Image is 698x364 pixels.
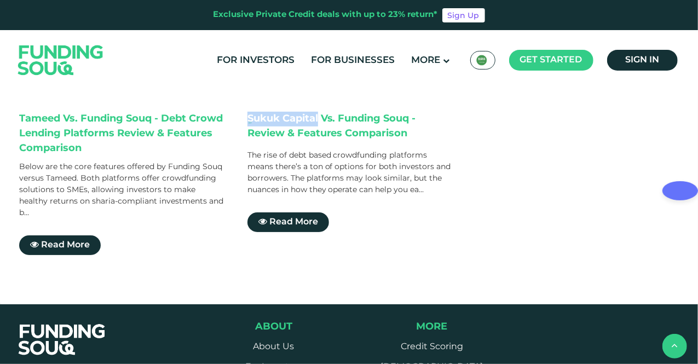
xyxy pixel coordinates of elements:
a: Read More [19,235,101,255]
span: More [416,322,447,332]
img: Logo [7,32,114,88]
a: For Businesses [309,51,398,70]
a: For Investors [215,51,298,70]
span: Get started [520,56,582,64]
img: SA Flag [476,55,487,66]
a: Credit Scoring [401,343,463,351]
div: Exclusive Private Credit deals with up to 23% return* [214,9,438,21]
span: More [412,56,441,65]
span: Read More [269,218,318,226]
div: Tameed Vs. Funding Souq - Debt Crowd Lending Platforms Review & Features Comparison [19,112,226,156]
span: Read More [41,241,90,249]
div: About [208,321,339,333]
a: Sign in [607,50,678,71]
button: back [662,334,687,359]
div: The rise of debt based crowdfunding platforms means there’s a ton of options for both investors a... [247,150,454,196]
span: Sign in [625,56,659,64]
div: ٍSukuk Capital Vs. Funding Souq - Review & Features Comparison [247,112,454,145]
a: Sign Up [442,8,485,22]
a: Read More [247,212,329,232]
a: About Us [253,343,294,351]
div: Below are the core features offered by Funding Souq versus Tameed. Both platforms offer crowdfund... [19,161,226,219]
